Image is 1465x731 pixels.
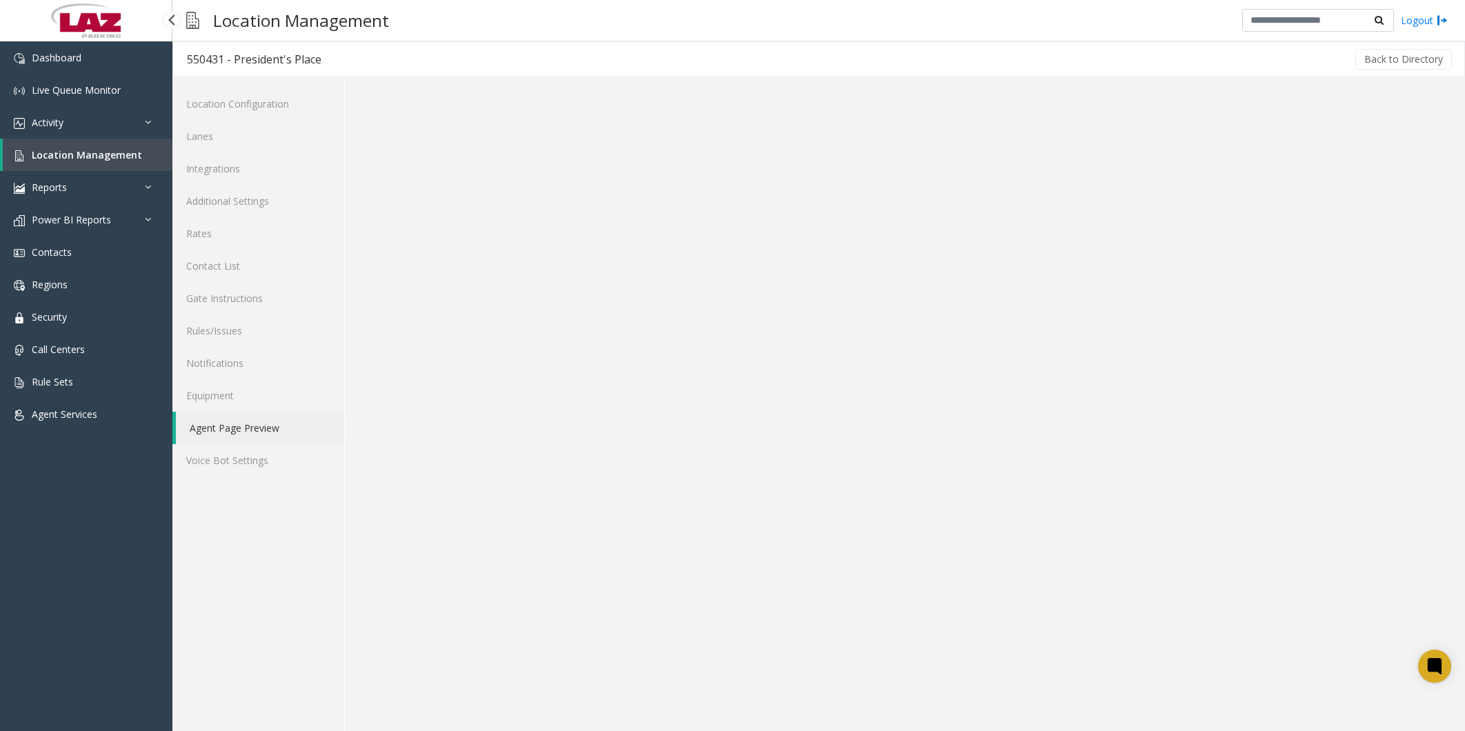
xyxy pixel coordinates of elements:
[172,217,344,250] a: Rates
[172,444,344,477] a: Voice Bot Settings
[14,377,25,388] img: 'icon'
[187,50,321,68] div: 550431 - President's Place
[14,215,25,226] img: 'icon'
[172,152,344,185] a: Integrations
[172,379,344,412] a: Equipment
[172,185,344,217] a: Additional Settings
[206,3,396,37] h3: Location Management
[14,118,25,129] img: 'icon'
[14,345,25,356] img: 'icon'
[32,181,67,194] span: Reports
[1401,13,1448,28] a: Logout
[172,250,344,282] a: Contact List
[32,213,111,226] span: Power BI Reports
[32,343,85,356] span: Call Centers
[14,86,25,97] img: 'icon'
[172,314,344,347] a: Rules/Issues
[1355,49,1452,70] button: Back to Directory
[172,120,344,152] a: Lanes
[32,246,72,259] span: Contacts
[32,51,81,64] span: Dashboard
[14,183,25,194] img: 'icon'
[32,310,67,323] span: Security
[14,410,25,421] img: 'icon'
[32,116,63,129] span: Activity
[1437,13,1448,28] img: logout
[14,312,25,323] img: 'icon'
[176,412,344,444] a: Agent Page Preview
[14,53,25,64] img: 'icon'
[32,375,73,388] span: Rule Sets
[186,3,199,37] img: pageIcon
[32,83,121,97] span: Live Queue Monitor
[14,150,25,161] img: 'icon'
[32,148,142,161] span: Location Management
[172,282,344,314] a: Gate Instructions
[32,408,97,421] span: Agent Services
[32,278,68,291] span: Regions
[172,347,344,379] a: Notifications
[14,280,25,291] img: 'icon'
[3,139,172,171] a: Location Management
[172,88,344,120] a: Location Configuration
[14,248,25,259] img: 'icon'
